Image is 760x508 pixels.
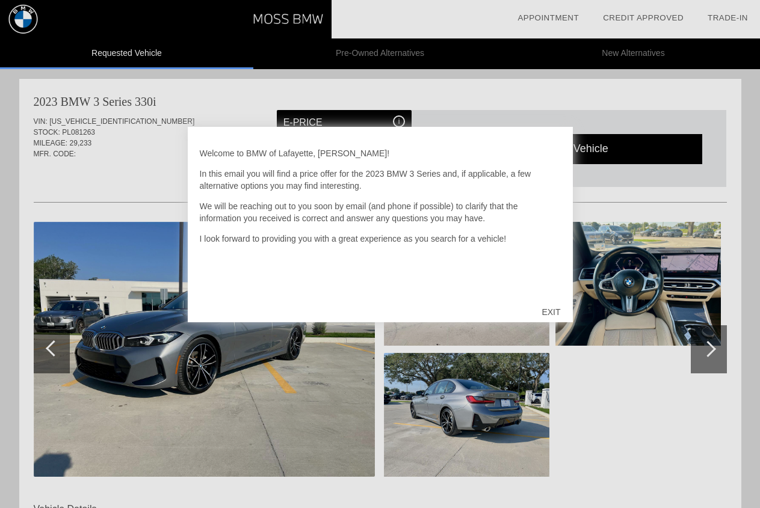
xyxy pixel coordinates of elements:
[603,13,684,22] a: Credit Approved
[708,13,748,22] a: Trade-In
[200,147,561,159] p: Welcome to BMW of Lafayette, [PERSON_NAME]!
[530,294,572,330] div: EXIT
[517,13,579,22] a: Appointment
[200,233,561,245] p: I look forward to providing you with a great experience as you search for a vehicle!
[200,200,561,224] p: We will be reaching out to you soon by email (and phone if possible) to clarify that the informat...
[200,168,561,192] p: In this email you will find a price offer for the 2023 BMW 3 Series and, if applicable, a few alt...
